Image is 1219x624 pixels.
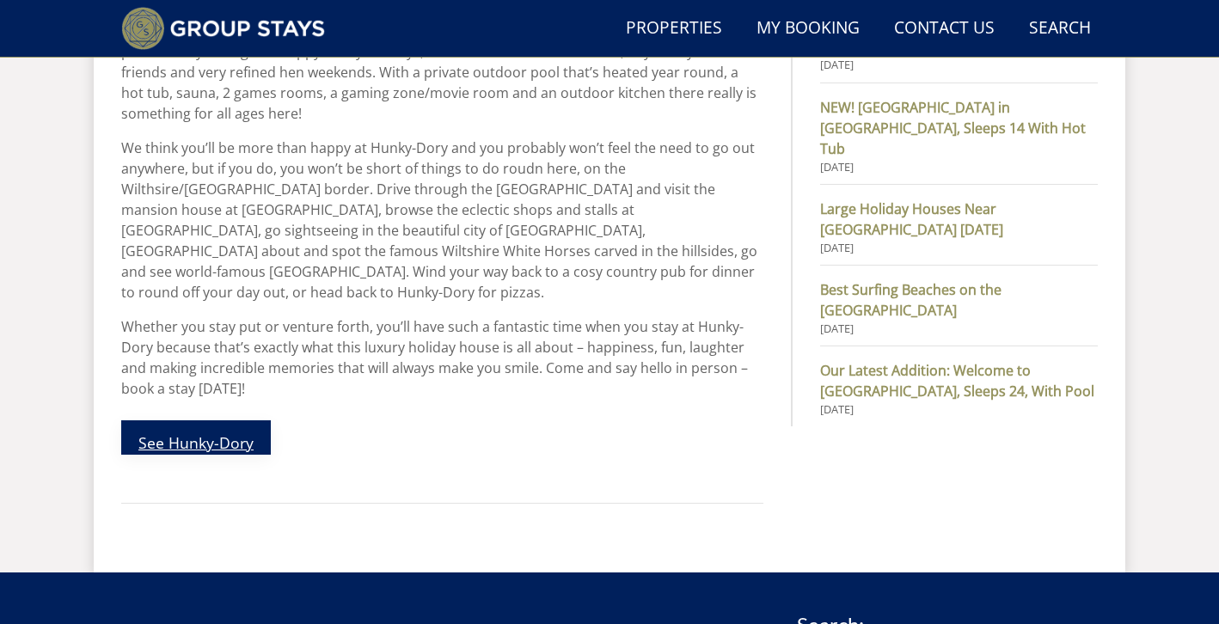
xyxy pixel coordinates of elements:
[820,279,1098,337] a: Best Surfing Beaches on the [GEOGRAPHIC_DATA] [DATE]
[820,360,1098,418] a: Our Latest Addition: Welcome to [GEOGRAPHIC_DATA], Sleeps 24, With Pool [DATE]
[820,321,1098,337] small: [DATE]
[1022,9,1098,48] a: Search
[121,316,763,399] p: Whether you stay put or venture forth, you’ll have such a fantastic time when you stay at Hunky-D...
[820,57,1098,73] small: [DATE]
[820,401,1098,418] small: [DATE]
[820,279,1098,321] strong: Best Surfing Beaches on the [GEOGRAPHIC_DATA]
[750,9,867,48] a: My Booking
[887,9,1002,48] a: Contact Us
[820,199,1098,240] strong: Large Holiday Houses Near [GEOGRAPHIC_DATA] [DATE]
[820,360,1098,401] strong: Our Latest Addition: Welcome to [GEOGRAPHIC_DATA], Sleeps 24, With Pool
[820,240,1098,256] small: [DATE]
[121,7,325,50] img: Group Stays
[820,97,1098,175] a: NEW! [GEOGRAPHIC_DATA] in [GEOGRAPHIC_DATA], Sleeps 14 With Hot Tub [DATE]
[121,138,763,303] p: We think you’ll be more than happy at Hunky-Dory and you probably won’t feel the need to go out a...
[619,9,729,48] a: Properties
[820,159,1098,175] small: [DATE]
[121,420,271,455] a: See Hunky-Dory
[820,199,1098,256] a: Large Holiday Houses Near [GEOGRAPHIC_DATA] [DATE] [DATE]
[820,97,1098,159] strong: NEW! [GEOGRAPHIC_DATA] in [GEOGRAPHIC_DATA], Sleeps 14 With Hot Tub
